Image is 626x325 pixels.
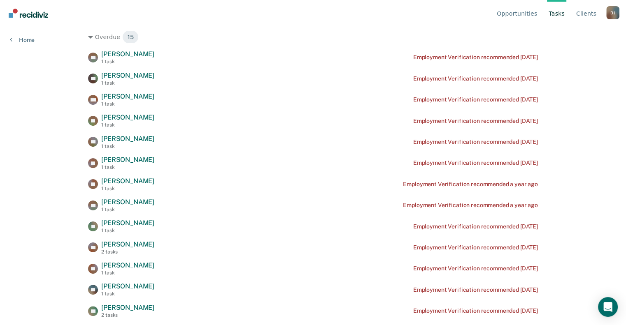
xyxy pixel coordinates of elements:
[606,6,619,19] div: B J
[101,135,154,143] span: [PERSON_NAME]
[101,80,154,86] div: 1 task
[413,138,538,145] div: Employment Verification recommended [DATE]
[101,291,154,297] div: 1 task
[101,50,154,58] span: [PERSON_NAME]
[413,96,538,103] div: Employment Verification recommended [DATE]
[122,30,139,44] span: 15
[101,282,154,290] span: [PERSON_NAME]
[403,202,538,209] div: Employment Verification recommended a year ago
[101,270,154,276] div: 1 task
[413,75,538,82] div: Employment Verification recommended [DATE]
[413,223,538,230] div: Employment Verification recommended [DATE]
[101,177,154,185] span: [PERSON_NAME]
[101,228,154,233] div: 1 task
[101,156,154,164] span: [PERSON_NAME]
[101,71,154,79] span: [PERSON_NAME]
[101,113,154,121] span: [PERSON_NAME]
[88,30,538,44] div: Overdue 15
[413,244,538,251] div: Employment Verification recommended [DATE]
[101,122,154,128] div: 1 task
[598,297,618,317] div: Open Intercom Messenger
[9,9,48,18] img: Recidiviz
[413,118,538,124] div: Employment Verification recommended [DATE]
[413,159,538,166] div: Employment Verification recommended [DATE]
[101,219,154,227] span: [PERSON_NAME]
[101,164,154,170] div: 1 task
[606,6,619,19] button: Profile dropdown button
[413,265,538,272] div: Employment Verification recommended [DATE]
[101,143,154,149] div: 1 task
[413,307,538,314] div: Employment Verification recommended [DATE]
[101,198,154,206] span: [PERSON_NAME]
[101,59,154,65] div: 1 task
[101,101,154,107] div: 1 task
[101,261,154,269] span: [PERSON_NAME]
[101,207,154,212] div: 1 task
[403,181,538,188] div: Employment Verification recommended a year ago
[413,54,538,61] div: Employment Verification recommended [DATE]
[101,304,154,311] span: [PERSON_NAME]
[101,312,154,318] div: 2 tasks
[101,249,154,255] div: 2 tasks
[10,36,35,44] a: Home
[101,92,154,100] span: [PERSON_NAME]
[413,286,538,293] div: Employment Verification recommended [DATE]
[101,240,154,248] span: [PERSON_NAME]
[101,186,154,191] div: 1 task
